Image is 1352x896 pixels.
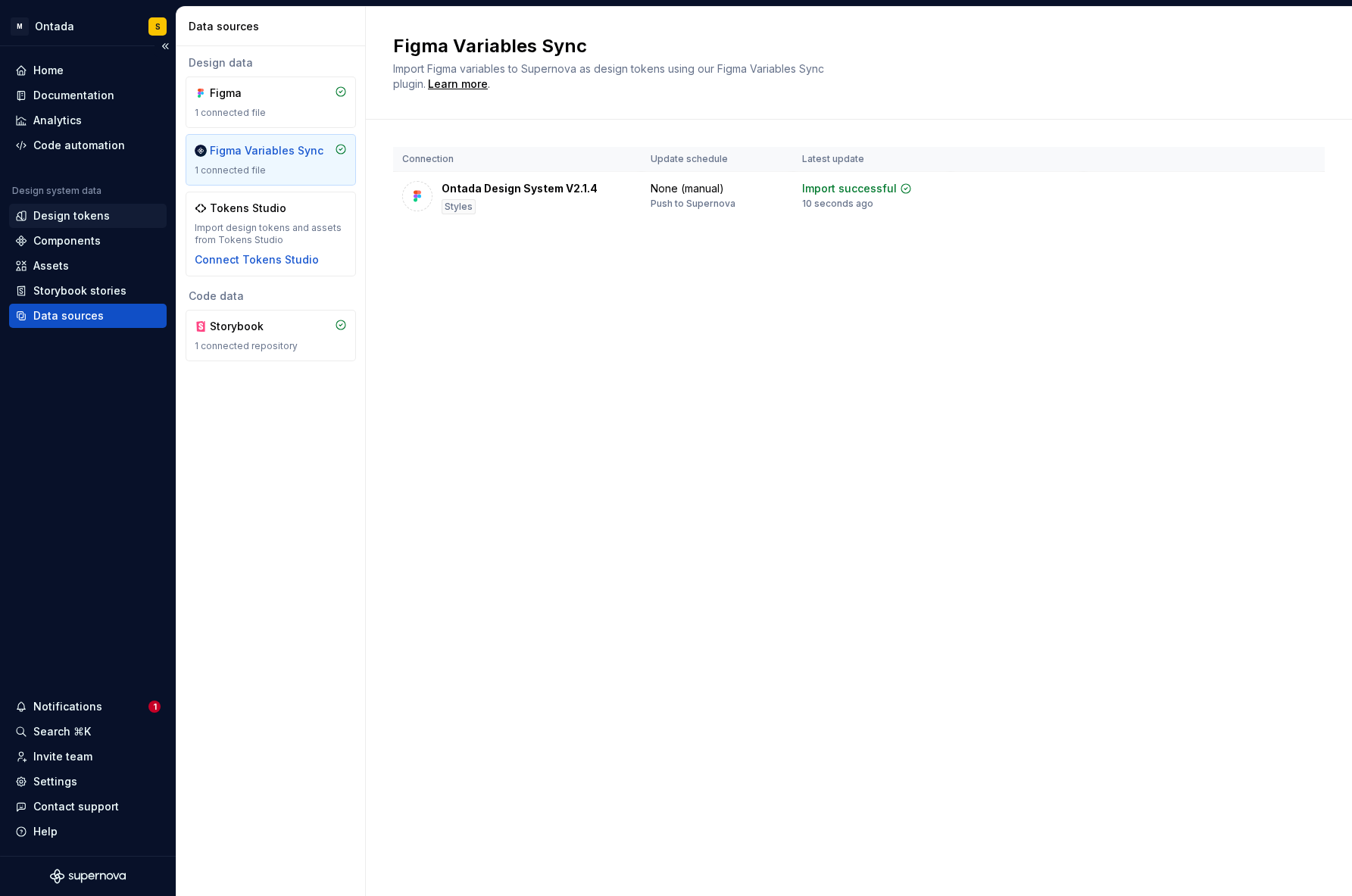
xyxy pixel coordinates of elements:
div: Notifications [33,699,102,714]
div: Storybook stories [33,283,126,298]
th: Update schedule [642,147,793,172]
a: Documentation [9,83,167,108]
a: Code automation [9,133,167,158]
a: Analytics [9,108,167,133]
div: Storybook [210,319,283,334]
div: Tokens Studio [210,201,286,216]
div: M [11,17,29,36]
div: Invite team [33,749,92,764]
span: . [426,79,490,90]
div: Figma [210,86,283,101]
div: Push to Supernova [651,198,735,210]
div: Design data [186,55,356,70]
div: Data sources [33,308,104,323]
div: Analytics [33,113,82,128]
th: Connection [393,147,642,172]
div: None (manual) [651,181,724,196]
div: Documentation [33,88,114,103]
a: Data sources [9,304,167,328]
div: Help [33,824,58,839]
a: Storybook1 connected repository [186,310,356,361]
h2: Figma Variables Sync [393,34,1307,58]
div: Figma Variables Sync [210,143,323,158]
div: Home [33,63,64,78]
a: Home [9,58,167,83]
div: Settings [33,774,77,789]
div: Ontada [35,19,74,34]
button: Search ⌘K [9,720,167,744]
a: Figma1 connected file [186,76,356,128]
div: Components [33,233,101,248]
button: Help [9,820,167,844]
div: Search ⌘K [33,724,91,739]
div: Import design tokens and assets from Tokens Studio [195,222,347,246]
span: 1 [148,701,161,713]
div: 1 connected file [195,164,347,176]
a: Settings [9,770,167,794]
div: 1 connected repository [195,340,347,352]
a: Components [9,229,167,253]
div: Import successful [802,181,897,196]
div: Code data [186,289,356,304]
div: Design system data [12,185,101,197]
a: Assets [9,254,167,278]
a: Tokens StudioImport design tokens and assets from Tokens StudioConnect Tokens Studio [186,192,356,276]
div: Data sources [189,19,359,34]
button: Notifications1 [9,695,167,719]
button: MOntadaS [3,10,173,42]
div: Ontada Design System V2.1.4 [442,181,598,196]
div: Contact support [33,799,119,814]
th: Latest update [793,147,951,172]
a: Design tokens [9,204,167,228]
div: 1 connected file [195,107,347,119]
button: Connect Tokens Studio [195,252,319,267]
div: Code automation [33,138,125,153]
a: Invite team [9,745,167,769]
div: S [155,20,161,33]
svg: Supernova Logo [50,869,126,884]
span: Import Figma variables to Supernova as design tokens using our Figma Variables Sync plugin. [393,62,827,90]
div: 10 seconds ago [802,198,873,210]
a: Storybook stories [9,279,167,303]
a: Learn more [428,76,488,92]
button: Collapse sidebar [155,36,176,57]
div: Assets [33,258,69,273]
a: Figma Variables Sync1 connected file [186,134,356,186]
div: Design tokens [33,208,110,223]
div: Styles [442,199,476,214]
button: Contact support [9,795,167,819]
